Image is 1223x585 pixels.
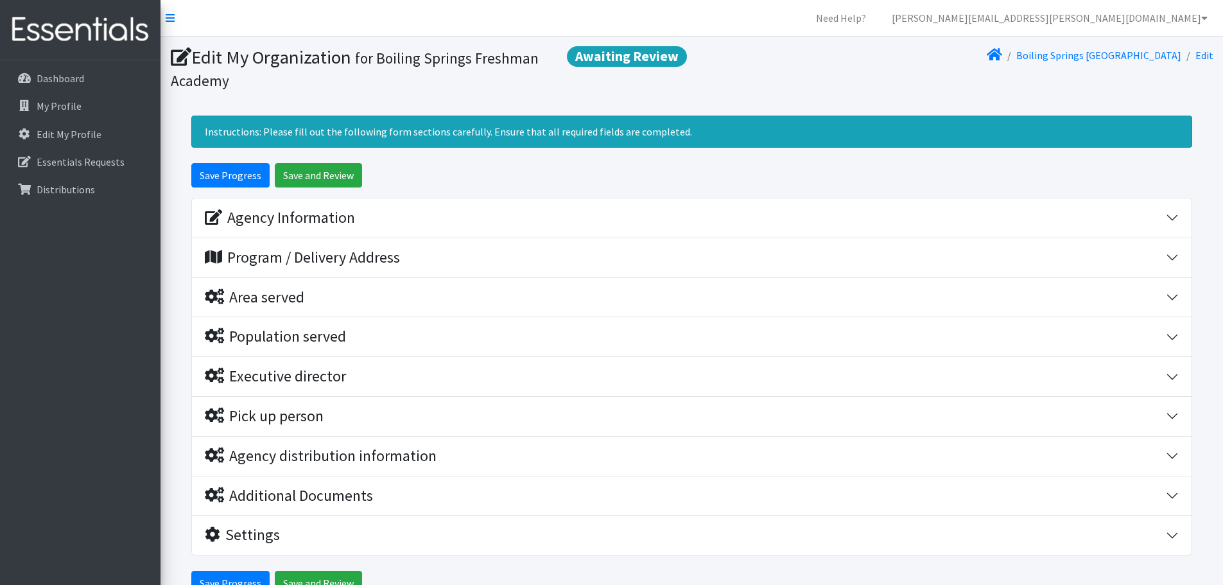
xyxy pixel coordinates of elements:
[5,93,155,119] a: My Profile
[191,163,270,188] input: Save Progress
[881,5,1218,31] a: [PERSON_NAME][EMAIL_ADDRESS][PERSON_NAME][DOMAIN_NAME]
[192,516,1192,555] button: Settings
[567,46,687,67] span: Awaiting Review
[192,357,1192,396] button: Executive director
[205,249,400,267] div: Program / Delivery Address
[192,397,1192,436] button: Pick up person
[205,447,437,466] div: Agency distribution information
[205,487,373,505] div: Additional Documents
[205,327,346,346] div: Population served
[5,121,155,147] a: Edit My Profile
[171,46,688,91] h1: Edit My Organization
[205,367,346,386] div: Executive director
[205,407,324,426] div: Pick up person
[37,128,101,141] p: Edit My Profile
[192,278,1192,317] button: Area served
[5,8,155,51] img: HumanEssentials
[171,49,539,90] small: for Boiling Springs Freshman Academy
[191,116,1192,148] div: Instructions: Please fill out the following form sections carefully. Ensure that all required fie...
[5,149,155,175] a: Essentials Requests
[192,198,1192,238] button: Agency Information
[192,317,1192,356] button: Population served
[5,65,155,91] a: Dashboard
[37,72,84,85] p: Dashboard
[192,238,1192,277] button: Program / Delivery Address
[37,100,82,112] p: My Profile
[806,5,876,31] a: Need Help?
[1195,49,1213,62] a: Edit
[205,526,280,545] div: Settings
[192,476,1192,516] button: Additional Documents
[275,163,362,188] input: Save and Review
[37,183,95,196] p: Distributions
[5,177,155,202] a: Distributions
[205,288,304,307] div: Area served
[37,155,125,168] p: Essentials Requests
[1016,49,1181,62] a: Boiling Springs [GEOGRAPHIC_DATA]
[192,437,1192,476] button: Agency distribution information
[205,209,355,227] div: Agency Information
